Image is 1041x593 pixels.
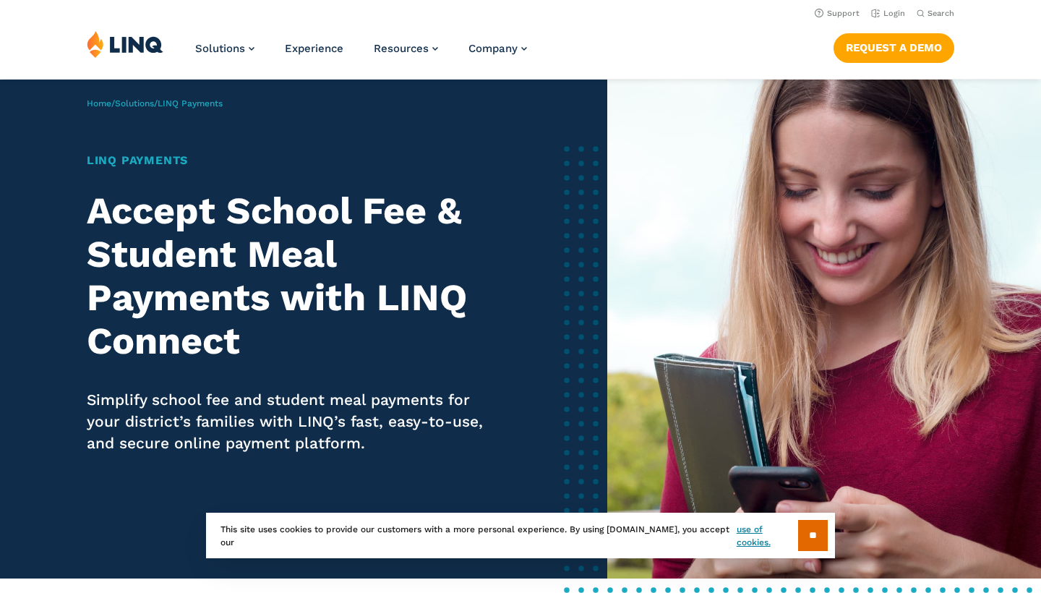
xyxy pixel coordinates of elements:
[374,42,429,55] span: Resources
[917,8,954,19] button: Open Search Bar
[737,523,798,549] a: use of cookies.
[87,30,163,58] img: LINQ | K‑12 Software
[871,9,905,18] a: Login
[195,42,245,55] span: Solutions
[87,189,497,362] h2: Accept School Fee & Student Meal Payments with LINQ Connect
[815,9,860,18] a: Support
[468,42,527,55] a: Company
[206,513,835,558] div: This site uses cookies to provide our customers with a more personal experience. By using [DOMAIN...
[87,152,497,169] h1: LINQ Payments
[87,389,497,454] p: Simplify school fee and student meal payments for your district’s families with LINQ’s fast, easy...
[607,80,1041,579] img: LINQ Payments
[158,98,223,108] span: LINQ Payments
[834,33,954,62] a: Request a Demo
[115,98,154,108] a: Solutions
[834,30,954,62] nav: Button Navigation
[87,98,223,108] span: / /
[195,30,527,78] nav: Primary Navigation
[285,42,343,55] a: Experience
[87,98,111,108] a: Home
[195,42,254,55] a: Solutions
[468,42,518,55] span: Company
[928,9,954,18] span: Search
[374,42,438,55] a: Resources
